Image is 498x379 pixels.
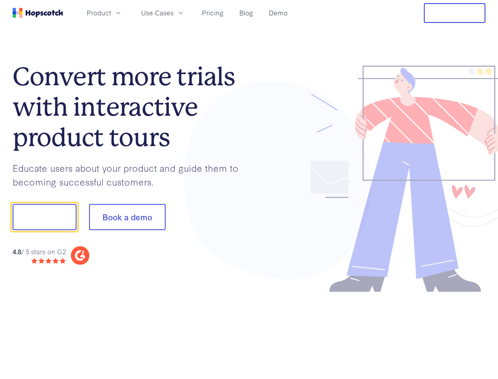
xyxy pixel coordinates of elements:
[13,62,249,152] h1: Convert more trials with interactive product tours
[13,8,63,18] a: Home
[13,204,76,230] button: Show me!
[136,6,189,19] button: Use Cases
[141,8,173,18] span: Use Cases
[87,8,111,18] span: Product
[236,6,256,19] a: Blog
[13,246,21,255] strong: 4.8
[13,161,249,188] p: Educate users about your product and guide them to becoming successful customers.
[89,204,166,230] button: Book a demo
[424,3,485,23] button: Free Trial
[13,246,66,256] div: / 5 stars on G2
[266,6,291,19] a: Demo
[82,6,127,19] button: Product
[199,6,227,19] a: Pricing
